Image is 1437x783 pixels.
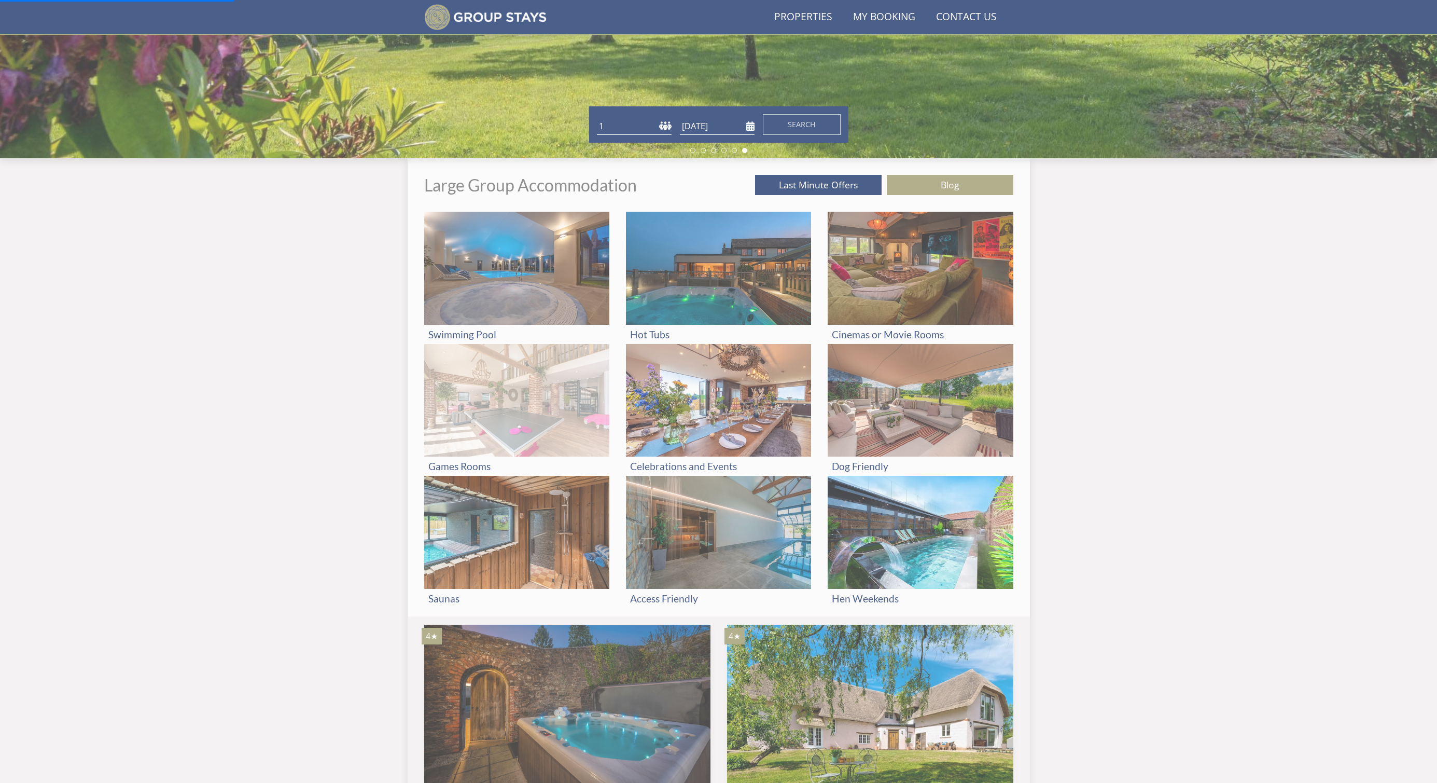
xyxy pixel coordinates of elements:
a: 'Saunas' - Large Group Accommodation Holiday Ideas Saunas [424,476,609,608]
a: 'Hen Weekends' - Large Group Accommodation Holiday Ideas Hen Weekends [828,476,1013,608]
img: 'Hen Weekends' - Large Group Accommodation Holiday Ideas [828,476,1013,589]
h3: Celebrations and Events [630,461,807,472]
a: 'Swimming Pool' - Large Group Accommodation Holiday Ideas Swimming Pool [424,212,609,344]
span: Search [788,119,816,129]
span: PINKLET has a 4 star rating under the Quality in Tourism Scheme [729,630,741,642]
img: Group Stays [424,4,547,30]
a: 'Hot Tubs' - Large Group Accommodation Holiday Ideas Hot Tubs [626,212,811,344]
h3: Dog Friendly [832,461,1009,472]
a: My Booking [849,6,919,29]
h3: Games Rooms [428,461,605,472]
button: Search [763,114,841,135]
img: 'Hot Tubs' - Large Group Accommodation Holiday Ideas [626,212,811,325]
img: 'Saunas' - Large Group Accommodation Holiday Ideas [424,476,609,589]
a: 'Celebrations and Events' - Large Group Accommodation Holiday Ideas Celebrations and Events [626,344,811,476]
h3: Cinemas or Movie Rooms [832,329,1009,340]
a: 'Dog Friendly' - Large Group Accommodation Holiday Ideas Dog Friendly [828,344,1013,476]
img: 'Access Friendly' - Large Group Accommodation Holiday Ideas [626,476,811,589]
input: Arrival Date [680,118,755,135]
img: 'Games Rooms' - Large Group Accommodation Holiday Ideas [424,344,609,457]
a: Contact Us [932,6,1001,29]
a: 'Access Friendly' - Large Group Accommodation Holiday Ideas Access Friendly [626,476,811,608]
h1: Large Group Accommodation [424,176,637,194]
a: Properties [770,6,836,29]
span: VALLEYS REACH has a 4 star rating under the Quality in Tourism Scheme [426,630,438,642]
h3: Saunas [428,593,605,604]
h3: Hen Weekends [832,593,1009,604]
a: Last Minute Offers [755,175,882,195]
h3: Hot Tubs [630,329,807,340]
a: Blog [887,175,1013,195]
a: 'Cinemas or Movie Rooms' - Large Group Accommodation Holiday Ideas Cinemas or Movie Rooms [828,212,1013,344]
img: 'Cinemas or Movie Rooms' - Large Group Accommodation Holiday Ideas [828,212,1013,325]
a: 'Games Rooms' - Large Group Accommodation Holiday Ideas Games Rooms [424,344,609,476]
img: 'Swimming Pool' - Large Group Accommodation Holiday Ideas [424,212,609,325]
h3: Swimming Pool [428,329,605,340]
img: 'Celebrations and Events' - Large Group Accommodation Holiday Ideas [626,344,811,457]
img: 'Dog Friendly' - Large Group Accommodation Holiday Ideas [828,344,1013,457]
h3: Access Friendly [630,593,807,604]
